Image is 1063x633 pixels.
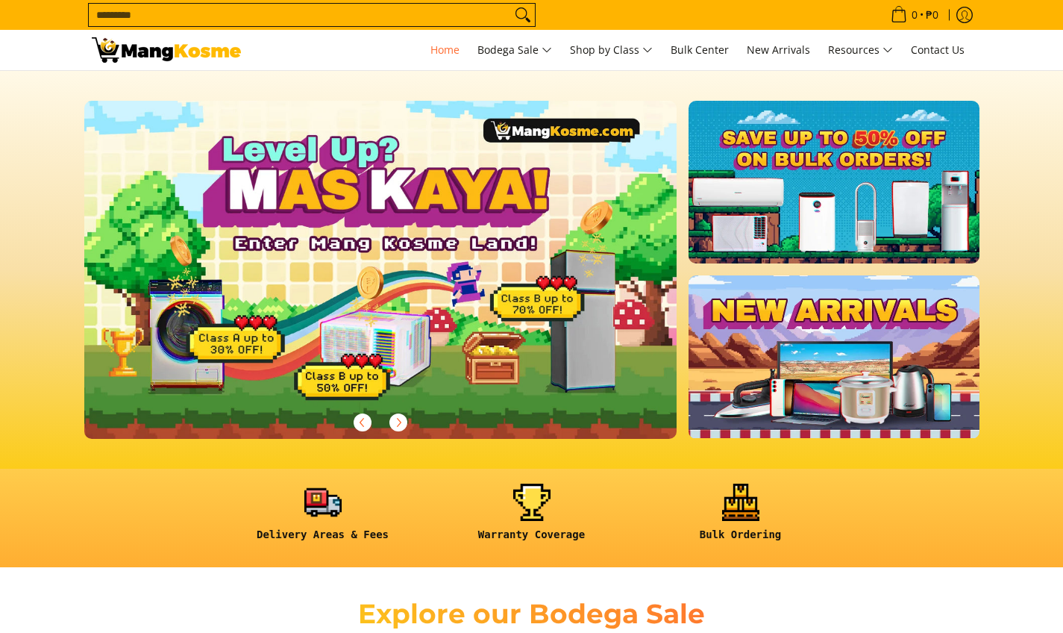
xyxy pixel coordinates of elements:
[226,484,420,553] a: <h6><strong>Delivery Areas & Fees</strong></h6>
[739,30,818,70] a: New Arrivals
[84,101,677,439] img: Gaming desktop banner
[430,43,460,57] span: Home
[828,41,893,60] span: Resources
[747,43,810,57] span: New Arrivals
[644,484,838,553] a: <h6><strong>Bulk Ordering</strong></h6>
[562,30,660,70] a: Shop by Class
[924,10,941,20] span: ₱0
[511,4,535,26] button: Search
[435,484,629,553] a: <h6><strong>Warranty Coverage</strong></h6>
[346,406,379,439] button: Previous
[382,406,415,439] button: Next
[423,30,467,70] a: Home
[663,30,736,70] a: Bulk Center
[470,30,559,70] a: Bodega Sale
[92,37,241,63] img: Mang Kosme: Your Home Appliances Warehouse Sale Partner!
[903,30,972,70] a: Contact Us
[477,41,552,60] span: Bodega Sale
[671,43,729,57] span: Bulk Center
[911,43,965,57] span: Contact Us
[909,10,920,20] span: 0
[570,41,653,60] span: Shop by Class
[886,7,943,23] span: •
[316,597,748,631] h2: Explore our Bodega Sale
[256,30,972,70] nav: Main Menu
[821,30,900,70] a: Resources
